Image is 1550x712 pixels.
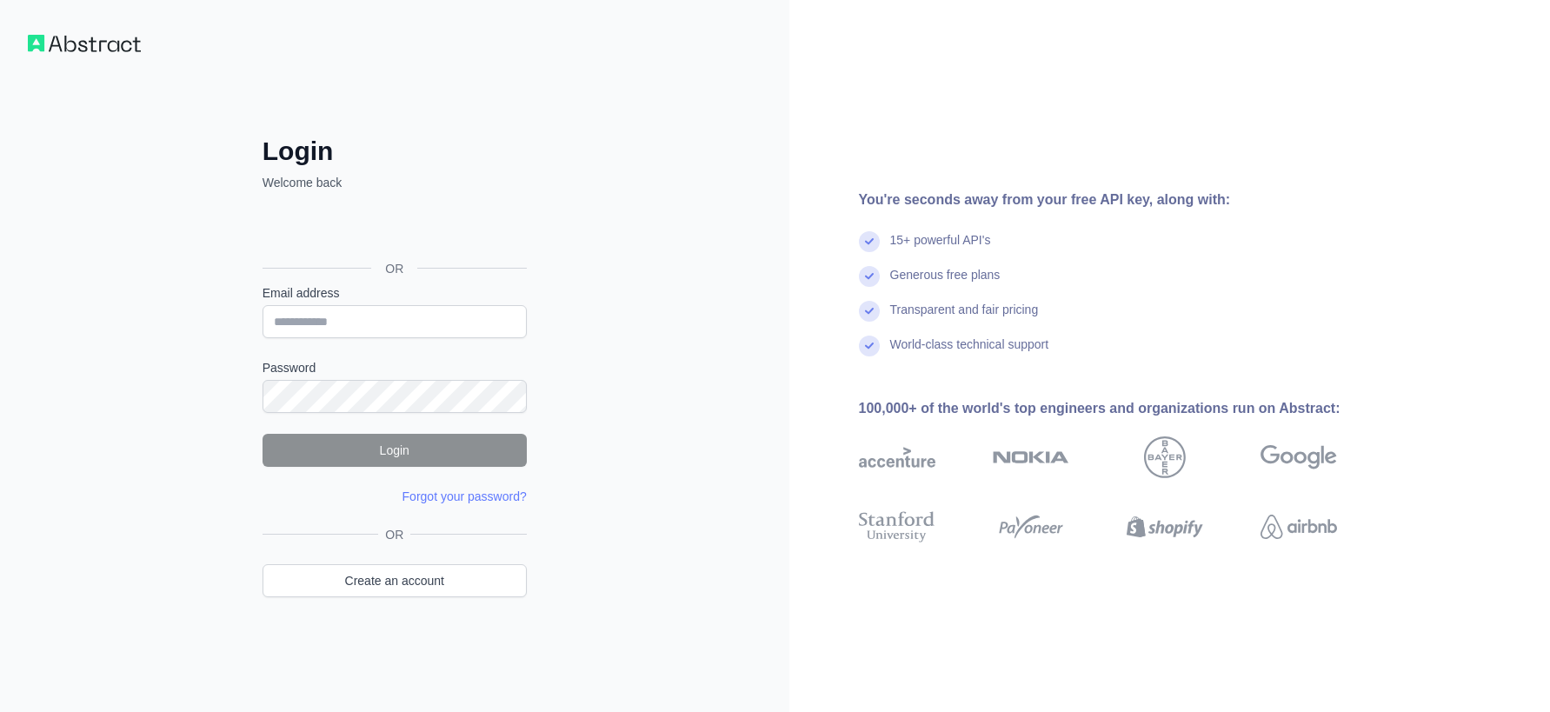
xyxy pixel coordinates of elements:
img: check mark [859,231,880,252]
img: Workflow [28,35,141,52]
div: You're seconds away from your free API key, along with: [859,190,1393,210]
div: Sign in with Google. Opens in new tab [263,210,523,249]
a: Forgot your password? [402,489,527,503]
img: accenture [859,436,935,478]
div: Transparent and fair pricing [890,301,1039,336]
img: stanford university [859,508,935,546]
a: Create an account [263,564,527,597]
img: check mark [859,266,880,287]
button: Login [263,434,527,467]
img: check mark [859,336,880,356]
img: google [1261,436,1337,478]
img: airbnb [1261,508,1337,546]
div: 15+ powerful API's [890,231,991,266]
p: Welcome back [263,174,527,191]
span: OR [371,260,417,277]
label: Email address [263,284,527,302]
span: OR [378,526,410,543]
label: Password [263,359,527,376]
h2: Login [263,136,527,167]
div: Generous free plans [890,266,1001,301]
div: World-class technical support [890,336,1049,370]
iframe: Sign in with Google Button [254,210,532,249]
div: 100,000+ of the world's top engineers and organizations run on Abstract: [859,398,1393,419]
img: bayer [1144,436,1186,478]
img: check mark [859,301,880,322]
img: shopify [1127,508,1203,546]
img: payoneer [993,508,1069,546]
img: nokia [993,436,1069,478]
